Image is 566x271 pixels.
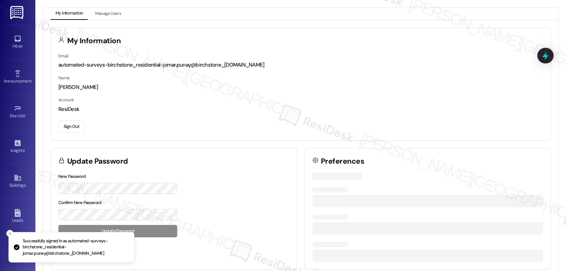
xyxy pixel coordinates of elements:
[51,8,88,20] button: My Information
[10,6,25,19] img: ResiDesk Logo
[25,112,27,117] span: •
[4,102,32,122] a: Site Visit •
[58,200,102,205] label: Confirm New Password
[4,172,32,191] a: Buildings
[4,242,32,261] a: Templates •
[58,53,68,59] label: Email
[58,120,85,133] button: Sign Out
[58,97,74,103] label: Account
[90,8,126,20] button: Manage Users
[58,75,70,81] label: Name
[4,137,32,156] a: Insights •
[4,33,32,52] a: Inbox
[67,37,121,45] h3: My Information
[4,207,32,226] a: Leads
[58,174,86,179] label: New Password
[321,158,364,165] h3: Preferences
[58,106,543,113] div: ResiDesk
[58,61,543,69] div: automated-surveys-birchstone_residential-jomar.punay@birchstone_[DOMAIN_NAME]
[24,147,25,152] span: •
[6,230,13,237] button: Close toast
[23,238,128,257] p: Successfully signed in as automated-surveys-birchstone_residential-jomar.punay@birchstone_[DOMAIN...
[31,78,33,83] span: •
[67,158,128,165] h3: Update Password
[58,84,543,91] div: [PERSON_NAME]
